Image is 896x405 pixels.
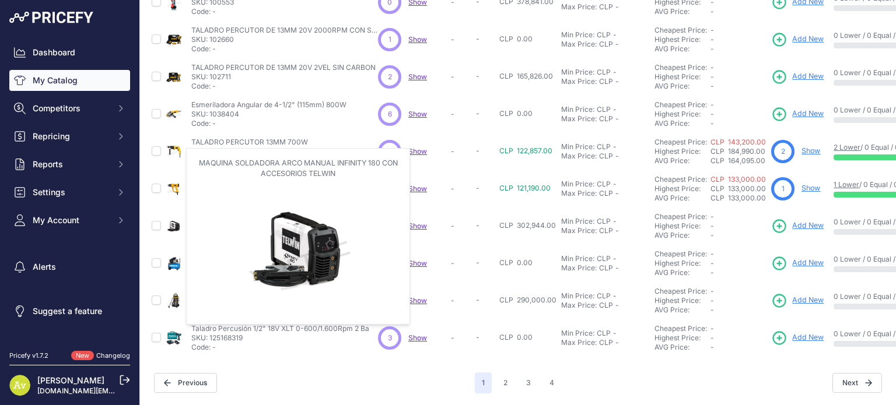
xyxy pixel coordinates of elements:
button: Go to page 3 [519,372,538,393]
div: AVG Price: [654,7,710,16]
span: Show [408,35,427,44]
span: 3 [388,333,392,343]
span: CLP 0.00 [499,34,533,43]
img: Pricefy Logo [9,12,93,23]
div: - [611,254,617,263]
p: SKU: 125168319 [191,333,369,343]
span: - [710,212,714,221]
div: Max Price: [561,189,597,198]
span: 1 [388,34,391,45]
p: SKU: 1038404 [191,110,346,119]
div: CLP [597,217,611,226]
span: - [476,146,480,155]
button: Repricing [9,126,130,147]
div: CLP [599,226,613,235]
div: - [611,329,617,338]
span: Add New [792,332,824,343]
p: Code: - [191,7,378,16]
div: Highest Price: [654,110,710,119]
div: AVG Price: [654,231,710,240]
div: CLP [597,142,611,152]
button: Next [832,373,882,393]
span: 13 [386,146,393,157]
div: Pricefy v1.7.2 [9,351,48,361]
div: CLP [599,40,613,49]
a: CLP 133,000.00 [710,175,766,184]
a: Cheapest Price: [654,287,707,295]
a: Add New [771,106,824,122]
a: Show [408,259,427,267]
span: 1 [782,184,785,194]
span: CLP 133,000.00 [710,184,766,193]
span: - [710,333,714,342]
div: - [613,263,619,273]
div: CLP [597,179,611,189]
span: - [710,35,714,44]
div: AVG Price: [654,305,710,315]
span: - [476,333,480,341]
span: CLP 184,990.00 [710,147,765,156]
span: - [476,109,480,118]
a: Cheapest Price: [654,324,707,333]
span: CLP 302,944.00 [499,221,556,230]
span: - [710,221,714,230]
span: - [710,259,714,267]
a: Cheapest Price: [654,212,707,221]
span: - [710,343,714,351]
span: Show [408,72,427,81]
span: Reports [33,159,109,170]
div: CLP [599,263,613,273]
div: Max Price: [561,40,597,49]
p: SKU: 102660 [191,35,378,44]
span: - [476,184,480,192]
span: Previous [154,373,217,393]
p: - [451,259,471,268]
a: 2 Lower [834,143,860,152]
div: CLP 164,095.00 [710,156,766,165]
div: CLP [599,152,613,161]
div: Highest Price: [654,259,710,268]
div: CLP [597,30,611,40]
span: - [710,231,714,240]
span: Add New [792,295,824,306]
span: - [476,258,480,267]
div: - [611,142,617,152]
div: - [613,301,619,310]
button: Settings [9,182,130,203]
a: Show [408,296,427,305]
div: AVG Price: [654,343,710,352]
a: CLP 143,200.00 [710,138,766,146]
a: Show [408,184,427,193]
div: AVG Price: [654,268,710,277]
div: Max Price: [561,2,597,12]
p: - [451,221,471,231]
div: Highest Price: [654,296,710,305]
button: Competitors [9,98,130,119]
div: - [611,30,617,40]
p: Taladro Percusión 1/2" 18V XLT 0-600/1.600Rpm 2 Ba [191,324,369,333]
span: - [710,296,714,305]
span: - [710,110,714,118]
span: CLP 121,190.00 [499,184,551,192]
div: - [613,77,619,86]
div: - [611,291,617,301]
div: CLP [599,2,613,12]
a: Changelog [96,351,130,360]
a: Show [408,333,427,342]
div: Highest Price: [654,184,710,193]
span: CLP 0.00 [499,333,533,341]
span: New [71,351,94,361]
div: Max Price: [561,152,597,161]
span: - [710,119,714,128]
a: Show [408,110,427,118]
div: - [611,179,617,189]
div: CLP [599,189,613,198]
button: Go to page 2 [496,372,514,393]
div: CLP [599,338,613,347]
span: - [710,72,714,81]
span: CLP 290,000.00 [499,295,556,304]
div: AVG Price: [654,193,710,203]
div: AVG Price: [654,82,710,91]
